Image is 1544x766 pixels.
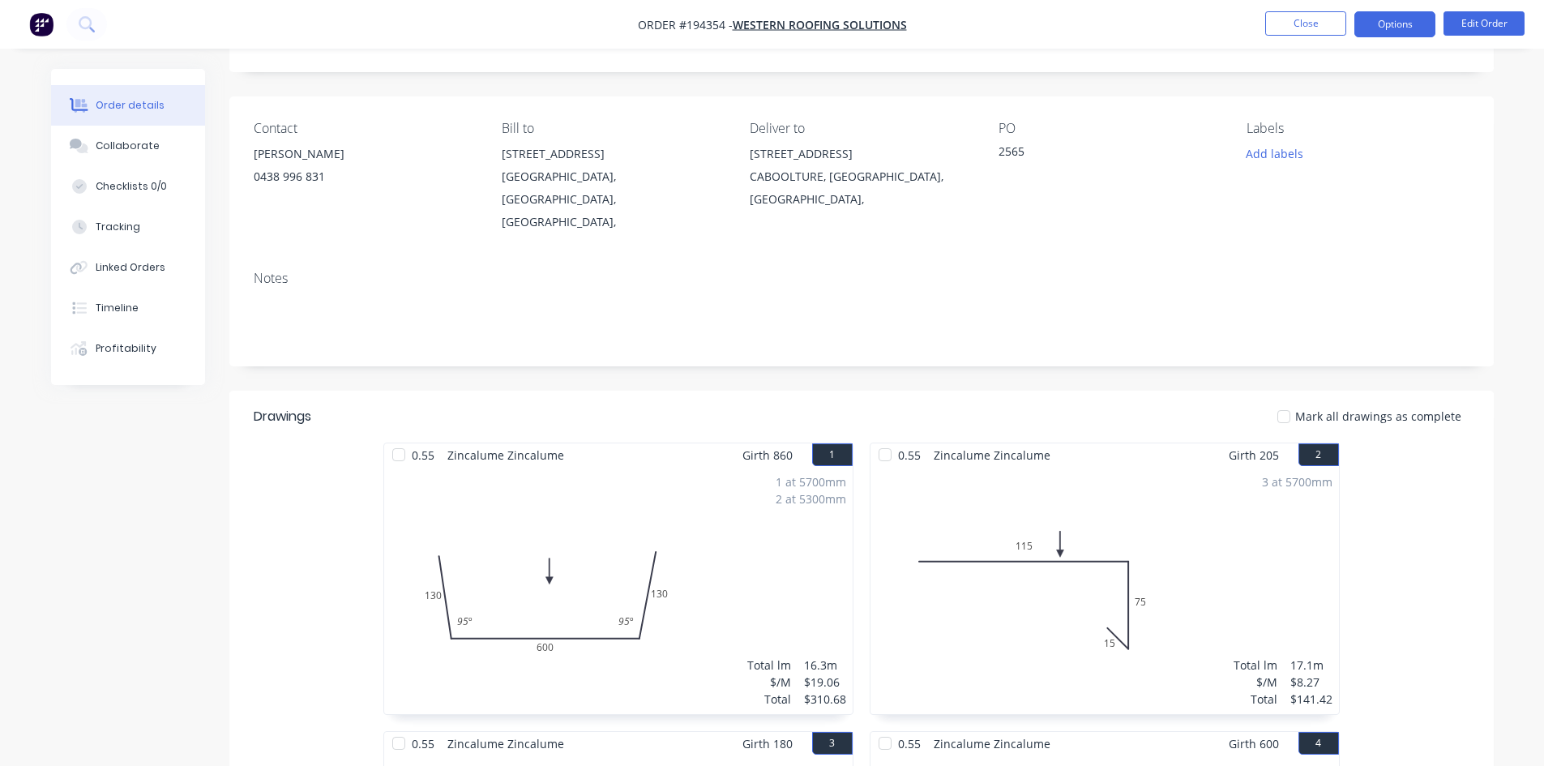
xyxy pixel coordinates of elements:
div: Total [747,691,791,708]
span: Mark all drawings as complete [1295,408,1461,425]
span: Girth 600 [1229,732,1279,755]
button: Timeline [51,288,205,328]
span: Girth 860 [742,443,793,467]
div: [STREET_ADDRESS] [502,143,724,165]
div: PO [999,121,1221,136]
div: Total lm [1234,657,1277,674]
div: [PERSON_NAME]0438 996 831 [254,143,476,195]
div: Notes [254,271,1469,286]
div: 16.3m [804,657,846,674]
button: Close [1265,11,1346,36]
div: Total lm [747,657,791,674]
div: Drawings [254,407,311,426]
span: 0.55 [892,732,927,755]
div: [STREET_ADDRESS][GEOGRAPHIC_DATA], [GEOGRAPHIC_DATA], [GEOGRAPHIC_DATA], [502,143,724,233]
div: Bill to [502,121,724,136]
div: Labels [1247,121,1469,136]
button: Options [1354,11,1435,37]
div: CABOOLTURE, [GEOGRAPHIC_DATA], [GEOGRAPHIC_DATA], [750,165,972,211]
button: 2 [1298,443,1339,466]
div: $310.68 [804,691,846,708]
div: 17.1m [1290,657,1332,674]
span: Girth 180 [742,732,793,755]
img: Factory [29,12,53,36]
div: 2565 [999,143,1201,165]
button: 4 [1298,732,1339,755]
span: Girth 205 [1229,443,1279,467]
span: 0.55 [405,443,441,467]
button: Profitability [51,328,205,369]
span: 0.55 [892,443,927,467]
div: Contact [254,121,476,136]
button: Checklists 0/0 [51,166,205,207]
button: Linked Orders [51,247,205,288]
div: Timeline [96,301,139,315]
button: Add labels [1238,143,1312,165]
div: Profitability [96,341,156,356]
span: 0.55 [405,732,441,755]
div: [STREET_ADDRESS]CABOOLTURE, [GEOGRAPHIC_DATA], [GEOGRAPHIC_DATA], [750,143,972,211]
span: Zincalume Zincalume [927,443,1057,467]
div: 013060013095º95º1 at 5700mm2 at 5300mmTotal lm$/MTotal16.3m$19.06$310.68 [384,467,853,714]
div: 011575153 at 5700mmTotal lm$/MTotal17.1m$8.27$141.42 [870,467,1339,714]
span: Zincalume Zincalume [441,443,571,467]
button: Edit Order [1443,11,1525,36]
button: Order details [51,85,205,126]
button: 3 [812,732,853,755]
div: [PERSON_NAME] [254,143,476,165]
div: $/M [1234,674,1277,691]
div: 0438 996 831 [254,165,476,188]
div: Order details [96,98,165,113]
div: Linked Orders [96,260,165,275]
div: Deliver to [750,121,972,136]
button: Tracking [51,207,205,247]
span: Order #194354 - [638,17,733,32]
button: Collaborate [51,126,205,166]
div: Total [1234,691,1277,708]
div: 3 at 5700mm [1262,473,1332,490]
div: $8.27 [1290,674,1332,691]
div: [GEOGRAPHIC_DATA], [GEOGRAPHIC_DATA], [GEOGRAPHIC_DATA], [502,165,724,233]
div: Checklists 0/0 [96,179,167,194]
div: $19.06 [804,674,846,691]
span: Zincalume Zincalume [441,732,571,755]
div: Collaborate [96,139,160,153]
div: 2 at 5300mm [776,490,846,507]
div: [STREET_ADDRESS] [750,143,972,165]
div: Tracking [96,220,140,234]
div: $141.42 [1290,691,1332,708]
div: $/M [747,674,791,691]
span: Zincalume Zincalume [927,732,1057,755]
div: 1 at 5700mm [776,473,846,490]
a: Western Roofing Solutions [733,17,907,32]
button: 1 [812,443,853,466]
